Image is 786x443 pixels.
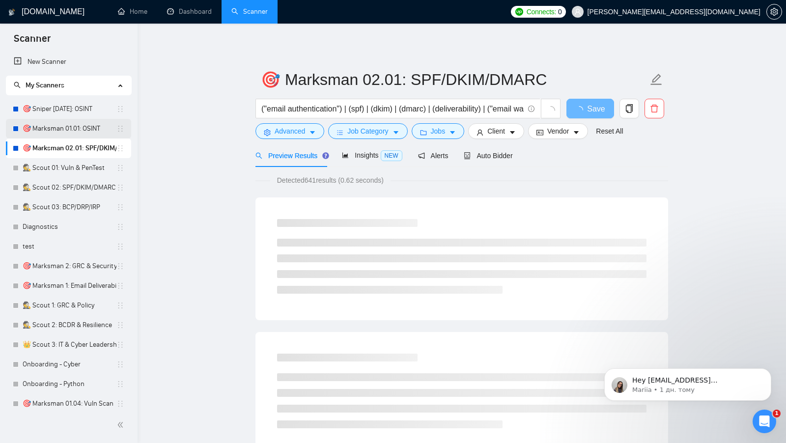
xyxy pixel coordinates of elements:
[6,394,131,414] li: 🎯 Marksman 01.04: Vuln Scan
[14,52,123,72] a: New Scanner
[766,4,782,20] button: setting
[6,296,131,315] li: 🕵️ Scout 1: GRC & Policy
[773,410,781,417] span: 1
[393,129,399,136] span: caret-down
[574,8,581,15] span: user
[509,129,516,136] span: caret-down
[6,276,131,296] li: 🎯 Marksman 1: Email Deliverability
[116,282,124,290] span: holder
[23,158,116,178] a: 🕵️ Scout 01: Vuln & PenTest
[23,256,116,276] a: 🎯 Marksman 2: GRC & Security Audits
[116,125,124,133] span: holder
[23,374,116,394] a: Onboarding - Python
[337,129,343,136] span: bars
[116,380,124,388] span: holder
[6,217,131,237] li: Diagnostics
[23,315,116,335] a: 🕵️ Scout 2: BCDR & Resilience
[6,237,131,256] li: test
[528,123,588,139] button: idcardVendorcaret-down
[6,374,131,394] li: Onboarding - Python
[342,152,349,159] span: area-chart
[546,106,555,115] span: loading
[6,119,131,138] li: 🎯 Marksman 01.01: OSINT
[596,126,623,137] a: Reset All
[116,302,124,309] span: holder
[412,123,465,139] button: folderJobscaret-down
[619,99,639,118] button: copy
[255,123,324,139] button: settingAdvancedcaret-down
[6,315,131,335] li: 🕵️ Scout 2: BCDR & Resilience
[116,164,124,172] span: holder
[116,262,124,270] span: holder
[116,144,124,152] span: holder
[589,348,786,416] iframe: Intercom notifications повідомлення
[6,178,131,197] li: 🕵️ Scout 02: SPF/DKIM/DMARC
[116,360,124,368] span: holder
[255,152,326,160] span: Preview Results
[767,8,782,16] span: setting
[23,335,116,355] a: 👑 Scout 3: IT & Cyber Leadership
[23,394,116,414] a: 🎯 Marksman 01.04: Vuln Scan
[420,129,427,136] span: folder
[587,103,605,115] span: Save
[766,8,782,16] a: setting
[528,106,534,112] span: info-circle
[6,335,131,355] li: 👑 Scout 3: IT & Cyber Leadership
[23,119,116,138] a: 🎯 Marksman 01.01: OSINT
[116,243,124,250] span: holder
[117,420,127,430] span: double-left
[116,203,124,211] span: holder
[347,126,388,137] span: Job Category
[464,152,471,159] span: robot
[342,151,402,159] span: Insights
[23,355,116,374] a: Onboarding - Cyber
[23,237,116,256] a: test
[270,175,391,186] span: Detected 641 results (0.62 seconds)
[275,126,305,137] span: Advanced
[645,99,664,118] button: delete
[487,126,505,137] span: Client
[650,73,663,86] span: edit
[116,184,124,192] span: holder
[468,123,524,139] button: userClientcaret-down
[753,410,776,433] iframe: Intercom live chat
[6,52,131,72] li: New Scanner
[6,158,131,178] li: 🕵️ Scout 01: Vuln & PenTest
[449,129,456,136] span: caret-down
[418,152,449,160] span: Alerts
[515,8,523,16] img: upwork-logo.png
[118,7,147,16] a: homeHome
[26,81,64,89] span: My Scanners
[23,296,116,315] a: 🕵️ Scout 1: GRC & Policy
[573,129,580,136] span: caret-down
[309,129,316,136] span: caret-down
[167,7,212,16] a: dashboardDashboard
[116,223,124,231] span: holder
[575,106,587,114] span: loading
[264,129,271,136] span: setting
[261,67,648,92] input: Scanner name...
[261,103,524,115] input: Search Freelance Jobs...
[6,355,131,374] li: Onboarding - Cyber
[464,152,512,160] span: Auto Bidder
[23,138,116,158] a: 🎯 Marksman 02.01: SPF/DKIM/DMARC
[8,4,15,20] img: logo
[477,129,483,136] span: user
[6,99,131,119] li: 🎯 Sniper 01.01.01: OSINT
[14,81,64,89] span: My Scanners
[321,151,330,160] div: Tooltip anchor
[527,6,556,17] span: Connects:
[547,126,569,137] span: Vendor
[558,6,562,17] span: 0
[116,341,124,349] span: holder
[381,150,402,161] span: NEW
[231,7,268,16] a: searchScanner
[328,123,407,139] button: barsJob Categorycaret-down
[23,178,116,197] a: 🕵️ Scout 02: SPF/DKIM/DMARC
[645,104,664,113] span: delete
[23,99,116,119] a: 🎯 Sniper [DATE]: OSINT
